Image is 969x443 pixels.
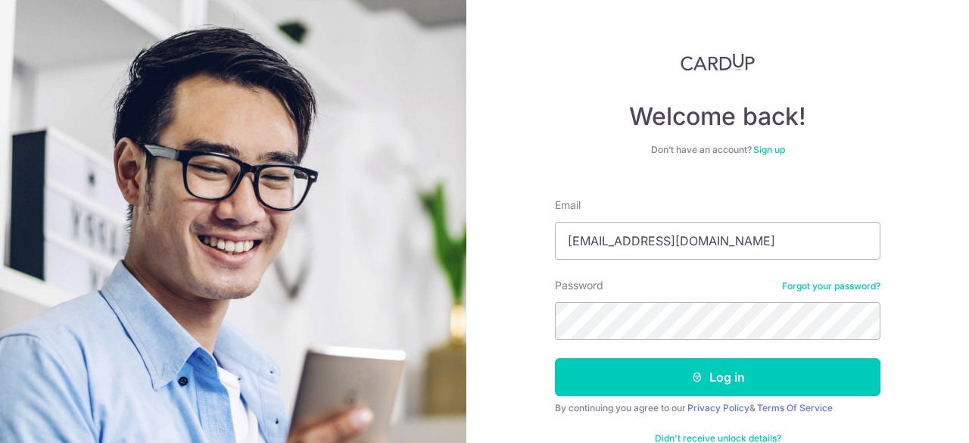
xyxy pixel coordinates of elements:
h4: Welcome back! [555,101,880,132]
a: Sign up [753,144,785,155]
a: Privacy Policy [687,402,749,413]
a: Forgot your password? [782,280,880,292]
div: Don’t have an account? [555,144,880,156]
label: Password [555,278,603,293]
a: Terms Of Service [757,402,833,413]
label: Email [555,198,581,213]
img: CardUp Logo [681,53,755,71]
div: By continuing you agree to our & [555,402,880,414]
button: Log in [555,358,880,396]
input: Enter your Email [555,222,880,260]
